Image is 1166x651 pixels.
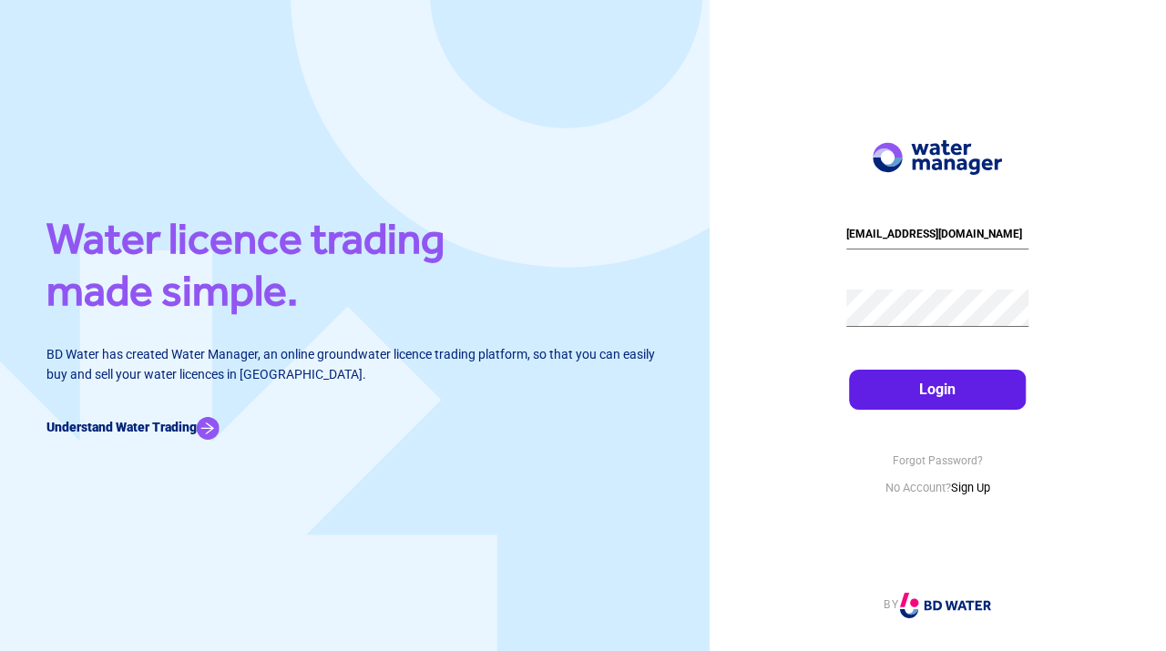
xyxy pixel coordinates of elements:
[46,211,663,325] h1: Water licence trading made simple.
[846,220,1029,249] input: Email
[846,479,1029,497] p: No Account?
[951,481,990,494] a: Sign Up
[46,420,220,434] a: Understand Water Trading
[884,598,991,611] a: BY
[849,370,1027,410] button: Login
[873,140,1002,175] img: Logo
[197,417,220,440] img: Arrow Icon
[900,593,991,618] img: Logo
[893,454,983,467] a: Forgot Password?
[46,344,663,384] p: BD Water has created Water Manager, an online groundwater licence trading platform, so that you c...
[46,420,197,434] b: Understand Water Trading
